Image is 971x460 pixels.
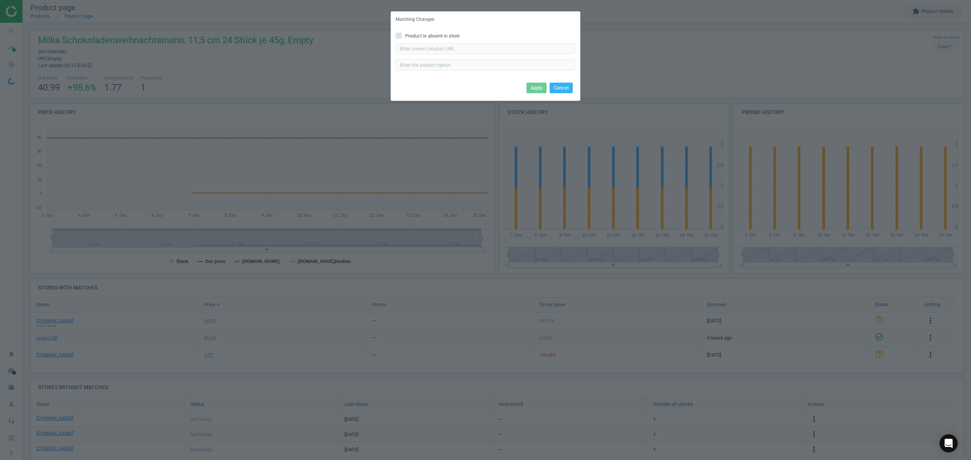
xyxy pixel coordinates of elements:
[396,43,575,55] input: Enter correct product URL
[550,83,573,93] button: Cancel
[940,434,958,452] div: Open Intercom Messenger
[526,83,547,93] button: Apply
[396,59,575,70] input: Enter the product option
[396,16,434,23] h5: Matching Changes
[404,33,461,39] span: Product is absent in store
